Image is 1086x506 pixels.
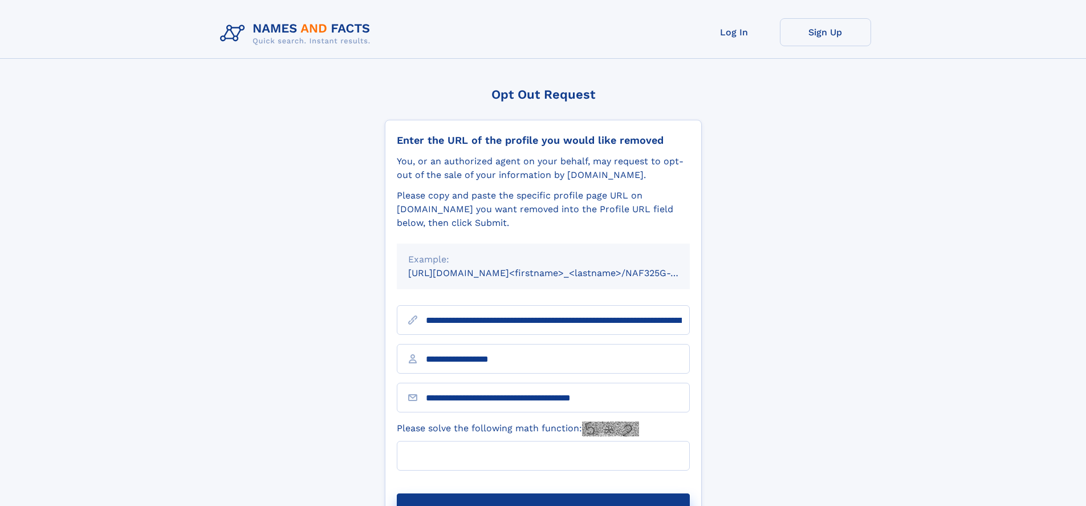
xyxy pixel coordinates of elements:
[689,18,780,46] a: Log In
[397,155,690,182] div: You, or an authorized agent on your behalf, may request to opt-out of the sale of your informatio...
[397,422,639,436] label: Please solve the following math function:
[215,18,380,49] img: Logo Names and Facts
[397,189,690,230] div: Please copy and paste the specific profile page URL on [DOMAIN_NAME] you want removed into the Pr...
[385,87,702,102] div: Opt Out Request
[397,134,690,147] div: Enter the URL of the profile you would like removed
[408,253,678,266] div: Example:
[780,18,871,46] a: Sign Up
[408,268,711,278] small: [URL][DOMAIN_NAME]<firstname>_<lastname>/NAF325G-xxxxxxxx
